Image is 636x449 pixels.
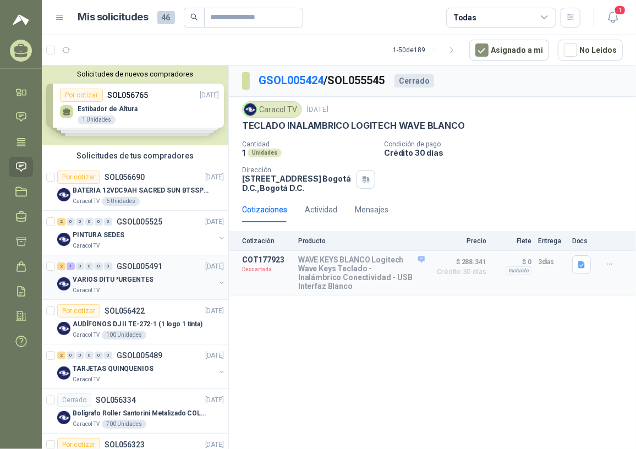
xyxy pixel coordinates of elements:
div: 0 [67,352,75,359]
p: Descartada [242,264,292,275]
p: GSOL005491 [117,262,162,270]
div: Unidades [248,149,282,157]
p: Cantidad [242,140,375,148]
div: Actividad [305,204,337,216]
span: search [190,13,198,21]
span: 1 [614,5,626,15]
p: SOL056422 [105,307,145,315]
p: [DATE] [205,351,224,361]
a: 2 0 0 0 0 0 GSOL005525[DATE] Company LogoPINTURA SEDESCaracol TV [57,215,226,250]
p: Producto [298,237,425,245]
img: Company Logo [57,277,70,291]
div: 0 [76,262,84,270]
div: 0 [85,352,94,359]
div: Incluido [506,266,531,275]
img: Logo peakr [13,13,29,26]
a: Por cotizarSOL056422[DATE] Company LogoAUDÍFONOS DJ II TE-272-1 (1 logo 1 tinta)Caracol TV100 Uni... [42,300,228,344]
p: Caracol TV [73,286,100,295]
div: 0 [85,262,94,270]
button: Asignado a mi [469,40,549,61]
p: 3 días [538,255,566,269]
span: 46 [157,11,175,24]
p: TECLADO INALAMBRICO LOGITECH WAVE BLANCO [242,120,465,132]
p: PINTURA SEDES [73,230,124,240]
a: 2 1 0 0 0 0 GSOL005491[DATE] Company LogoVARIOS DITU *URGENTESCaracol TV [57,260,226,295]
a: CerradoSOL056334[DATE] Company LogoBolígrafo Roller Santorini Metalizado COLOR MORADO 1logoCaraco... [42,389,228,434]
p: Caracol TV [73,242,100,250]
div: 0 [95,218,103,226]
div: 100 Unidades [102,331,146,340]
button: 1 [603,8,623,28]
div: Solicitudes de nuevos compradoresPor cotizarSOL056765[DATE] Estibador de Altura1 UnidadesPor coti... [42,65,228,145]
button: No Leídos [558,40,623,61]
img: Company Logo [244,103,256,116]
div: 2 [57,218,65,226]
p: Flete [493,237,531,245]
div: Cotizaciones [242,204,287,216]
p: TARJETAS QUINQUENIOS [73,364,153,374]
p: / SOL055545 [259,72,386,89]
img: Company Logo [57,322,70,335]
div: 0 [67,218,75,226]
div: Por cotizar [57,171,100,184]
div: 0 [104,352,112,359]
div: 0 [95,352,103,359]
div: 2 [57,262,65,270]
p: [DATE] [205,261,224,272]
p: Caracol TV [73,331,100,340]
p: Condición de pago [384,140,632,148]
button: Solicitudes de nuevos compradores [46,70,224,78]
div: Cerrado [57,393,91,407]
div: Todas [453,12,476,24]
p: [DATE] [205,395,224,406]
div: 0 [104,262,112,270]
p: Bolígrafo Roller Santorini Metalizado COLOR MORADO 1logo [73,408,210,419]
img: Company Logo [57,188,70,201]
p: Precio [431,237,486,245]
p: $ 0 [493,255,531,269]
p: BATERIA 12VDC9AH SACRED SUN BTSSP12-9HR [73,185,210,196]
p: GSOL005525 [117,218,162,226]
span: Crédito 30 días [431,269,486,275]
p: VARIOS DITU *URGENTES [73,275,153,285]
p: 1 [242,148,245,157]
p: Crédito 30 días [384,148,632,157]
div: Mensajes [355,204,388,216]
div: 0 [76,352,84,359]
div: 0 [95,262,103,270]
a: Por cotizarSOL056690[DATE] Company LogoBATERIA 12VDC9AH SACRED SUN BTSSP12-9HRCaracol TV6 Unidades [42,166,228,211]
p: SOL056334 [96,396,136,404]
p: [DATE] [306,105,328,115]
div: 0 [76,218,84,226]
p: COT177923 [242,255,292,264]
img: Company Logo [57,233,70,246]
img: Company Logo [57,411,70,424]
h1: Mis solicitudes [78,9,149,25]
p: AUDÍFONOS DJ II TE-272-1 (1 logo 1 tinta) [73,319,202,330]
p: [DATE] [205,306,224,316]
p: Dirección [242,166,352,174]
div: Por cotizar [57,304,100,317]
p: Docs [572,237,594,245]
p: Caracol TV [73,197,100,206]
p: [DATE] [205,217,224,227]
div: Solicitudes de tus compradores [42,145,228,166]
img: Company Logo [57,366,70,380]
div: 6 Unidades [102,197,140,206]
a: GSOL005424 [259,74,324,87]
a: 2 0 0 0 0 0 GSOL005489[DATE] Company LogoTARJETAS QUINQUENIOSCaracol TV [57,349,226,384]
p: Cotización [242,237,292,245]
div: 2 [57,352,65,359]
div: Caracol TV [242,101,302,118]
div: Cerrado [394,74,434,87]
div: 0 [85,218,94,226]
p: SOL056323 [105,441,145,448]
span: $ 288.341 [431,255,486,269]
div: 700 Unidades [102,420,146,429]
p: Caracol TV [73,375,100,384]
div: 1 [67,262,75,270]
p: GSOL005489 [117,352,162,359]
div: 0 [104,218,112,226]
div: 1 - 50 de 189 [393,41,460,59]
p: [STREET_ADDRESS] Bogotá D.C. , Bogotá D.C. [242,174,352,193]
